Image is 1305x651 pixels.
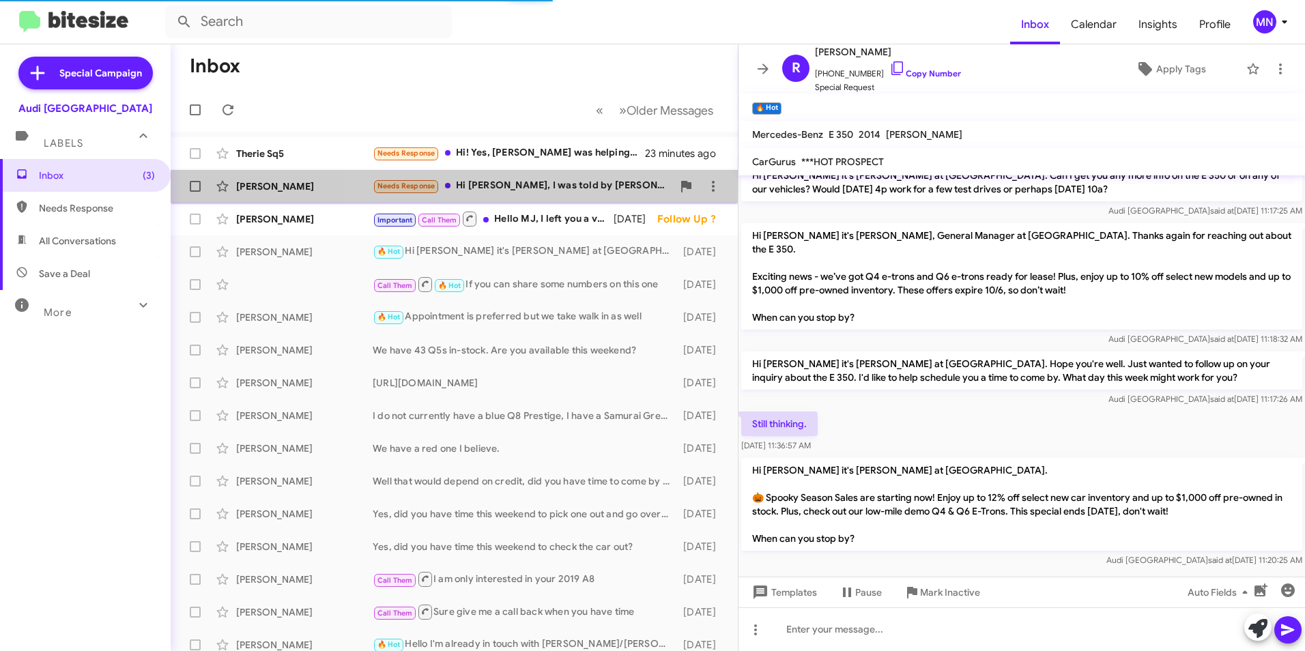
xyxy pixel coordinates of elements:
[889,68,961,78] a: Copy Number
[18,102,152,115] div: Audi [GEOGRAPHIC_DATA]
[893,580,991,605] button: Mark Inactive
[1210,334,1234,344] span: said at
[677,442,727,455] div: [DATE]
[373,540,677,553] div: Yes, did you have time this weekend to check the car out?
[1106,555,1302,565] span: Audi [GEOGRAPHIC_DATA] [DATE] 11:20:25 AM
[752,128,823,141] span: Mercedes-Benz
[1101,57,1239,81] button: Apply Tags
[677,540,727,553] div: [DATE]
[236,179,373,193] div: [PERSON_NAME]
[377,576,413,585] span: Call Them
[1108,334,1302,344] span: Audi [GEOGRAPHIC_DATA] [DATE] 11:18:32 AM
[1210,205,1234,216] span: said at
[815,44,961,60] span: [PERSON_NAME]
[752,156,796,168] span: CarGurus
[236,540,373,553] div: [PERSON_NAME]
[236,376,373,390] div: [PERSON_NAME]
[236,212,373,226] div: [PERSON_NAME]
[614,212,657,226] div: [DATE]
[1177,580,1264,605] button: Auto Fields
[373,178,672,194] div: Hi [PERSON_NAME], I was told by [PERSON_NAME] that you have a used Q6 ETron that has only 210 mil...
[1128,5,1188,44] a: Insights
[165,5,452,38] input: Search
[1188,5,1242,44] a: Profile
[752,102,781,115] small: 🔥 Hot
[741,458,1302,551] p: Hi [PERSON_NAME] it's [PERSON_NAME] at [GEOGRAPHIC_DATA]. 🎃 Spooky Season Sales are starting now!...
[859,128,880,141] span: 2014
[741,440,811,450] span: [DATE] 11:36:57 AM
[377,216,413,225] span: Important
[236,310,373,324] div: [PERSON_NAME]
[236,507,373,521] div: [PERSON_NAME]
[588,96,721,124] nav: Page navigation example
[677,376,727,390] div: [DATE]
[815,60,961,81] span: [PHONE_NUMBER]
[373,603,677,620] div: Sure give me a call back when you have time
[677,278,727,291] div: [DATE]
[236,409,373,422] div: [PERSON_NAME]
[438,281,461,290] span: 🔥 Hot
[677,474,727,488] div: [DATE]
[1108,394,1302,404] span: Audi [GEOGRAPHIC_DATA] [DATE] 11:17:26 AM
[373,276,677,293] div: If you can share some numbers on this one
[677,343,727,357] div: [DATE]
[741,163,1302,201] p: Hi [PERSON_NAME] it's [PERSON_NAME] at [GEOGRAPHIC_DATA]. Can I get you any more info on the E 35...
[1188,580,1253,605] span: Auto Fields
[1156,57,1206,81] span: Apply Tags
[39,267,90,280] span: Save a Deal
[377,182,435,190] span: Needs Response
[422,216,457,225] span: Call Them
[373,210,614,227] div: Hello MJ, I left you a voicemail earlier [DATE] so if you get a chance, give me a call on [DATE] ...
[886,128,962,141] span: [PERSON_NAME]
[645,147,727,160] div: 23 minutes ago
[815,81,961,94] span: Special Request
[1108,205,1302,216] span: Audi [GEOGRAPHIC_DATA] [DATE] 11:17:25 AM
[190,55,240,77] h1: Inbox
[677,507,727,521] div: [DATE]
[677,605,727,619] div: [DATE]
[39,169,155,182] span: Inbox
[236,573,373,586] div: [PERSON_NAME]
[236,147,373,160] div: Therie Sq5
[236,605,373,619] div: [PERSON_NAME]
[373,244,677,259] div: Hi [PERSON_NAME] it's [PERSON_NAME] at [GEOGRAPHIC_DATA]. 🎃 Spooky Season Sales are starting now!...
[677,245,727,259] div: [DATE]
[44,137,83,149] span: Labels
[373,570,677,588] div: I am only interested in your 2019 A8
[143,169,155,182] span: (3)
[373,343,677,357] div: We have 43 Q5s in-stock. Are you available this weekend?
[1242,10,1290,33] button: MN
[920,580,980,605] span: Mark Inactive
[677,573,727,586] div: [DATE]
[657,212,727,226] div: Follow Up ?
[44,306,72,319] span: More
[611,96,721,124] button: Next
[236,442,373,455] div: [PERSON_NAME]
[373,507,677,521] div: Yes, did you have time this weekend to pick one out and go over numbers?
[377,640,401,649] span: 🔥 Hot
[741,411,818,436] p: Still thinking.
[373,409,677,422] div: I do not currently have a blue Q8 Prestige, I have a Samurai Grey color in the prestige
[855,580,882,605] span: Pause
[749,580,817,605] span: Templates
[373,474,677,488] div: Well that would depend on credit, did you have time to come by this weekend?
[677,310,727,324] div: [DATE]
[1253,10,1276,33] div: MN
[828,580,893,605] button: Pause
[373,376,677,390] div: [URL][DOMAIN_NAME]
[236,474,373,488] div: [PERSON_NAME]
[677,409,727,422] div: [DATE]
[738,580,828,605] button: Templates
[1210,394,1234,404] span: said at
[792,57,801,79] span: R
[59,66,142,80] span: Special Campaign
[1060,5,1128,44] a: Calendar
[1010,5,1060,44] a: Inbox
[39,234,116,248] span: All Conversations
[588,96,612,124] button: Previous
[39,201,155,215] span: Needs Response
